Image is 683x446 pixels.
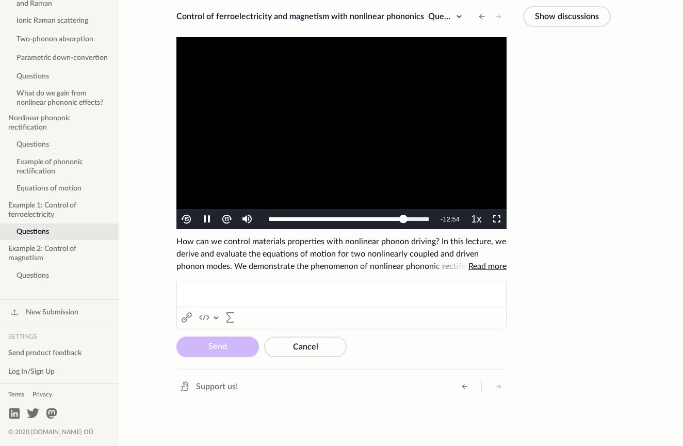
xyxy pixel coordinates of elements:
[176,37,507,229] div: Video Player
[293,343,318,351] span: Cancel
[523,6,611,27] button: Show discussions
[535,12,599,21] span: Show discussions
[443,215,460,223] span: 12:54
[172,8,469,25] button: Control of ferroelectricity and magnetism with nonlinear phononicsQuestions
[176,235,507,273] span: How can we control materials properties with nonlinear phonon driving? In this lecture, we derive...
[466,209,486,229] button: Playback Rate
[197,209,217,229] button: Pause
[428,12,466,21] span: Questions
[181,213,192,225] img: back
[468,262,507,270] span: Read more
[441,215,443,223] span: -
[196,380,238,393] span: Support us!
[269,217,429,221] div: Progress Bar
[208,342,227,351] span: Send
[237,209,257,229] button: Mute
[174,378,242,395] a: Support us!
[264,337,347,357] button: Cancel
[486,209,507,229] button: Fullscreen
[4,387,28,403] a: Terms
[28,387,56,403] a: Privacy
[176,12,424,21] span: Control of ferroelectricity and magnetism with nonlinear phononics
[176,337,259,357] button: Send
[221,213,233,225] img: forth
